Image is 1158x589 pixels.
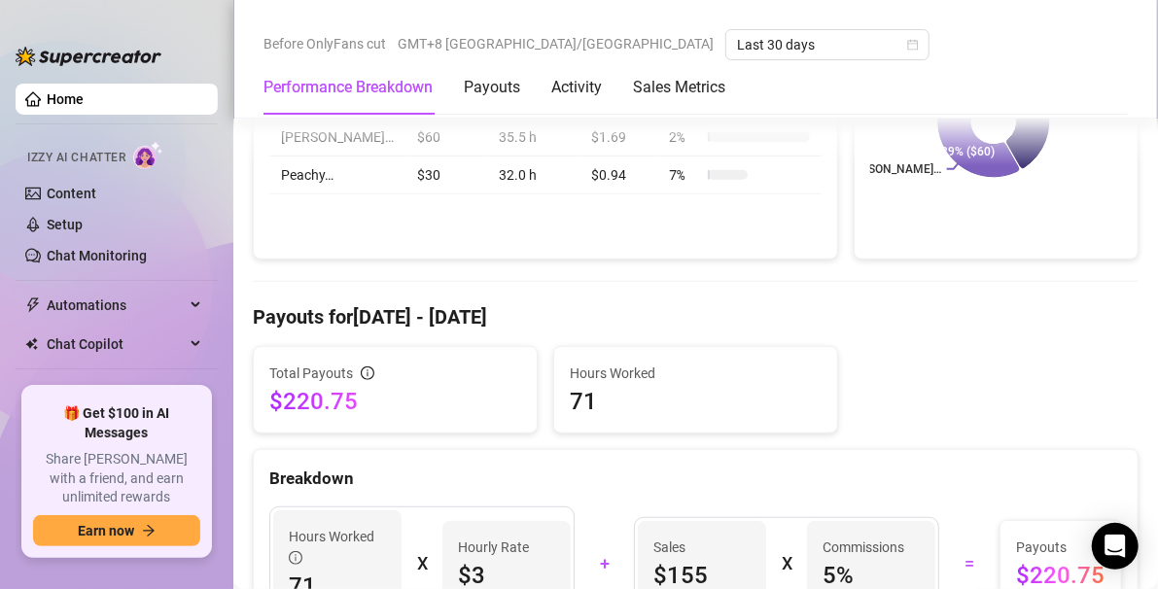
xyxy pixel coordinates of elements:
[361,366,374,380] span: info-circle
[142,524,156,537] span: arrow-right
[633,76,725,99] div: Sales Metrics
[823,537,904,558] article: Commissions
[33,450,200,507] span: Share [PERSON_NAME] with a friend, and earn unlimited rewards
[269,466,1122,492] div: Breakdown
[458,537,529,558] article: Hourly Rate
[133,141,163,169] img: AI Chatter
[289,551,302,565] span: info-circle
[405,156,487,194] td: $30
[586,548,623,579] div: +
[253,303,1139,330] h4: Payouts for [DATE] - [DATE]
[417,548,427,579] div: X
[47,329,185,360] span: Chat Copilot
[907,39,919,51] span: calendar
[844,162,941,176] text: [PERSON_NAME]…
[289,526,386,569] span: Hours Worked
[737,30,918,59] span: Last 30 days
[27,149,125,167] span: Izzy AI Chatter
[1016,537,1105,558] span: Payouts
[263,76,433,99] div: Performance Breakdown
[579,119,657,156] td: $1.69
[47,248,147,263] a: Chat Monitoring
[579,156,657,194] td: $0.94
[269,119,405,156] td: [PERSON_NAME]…
[782,548,791,579] div: X
[487,156,579,194] td: 32.0 h
[263,29,386,58] span: Before OnlyFans cut
[570,363,822,384] span: Hours Worked
[1092,523,1139,570] div: Open Intercom Messenger
[570,386,822,417] span: 71
[653,537,751,558] span: Sales
[464,76,520,99] div: Payouts
[669,126,700,148] span: 2 %
[47,186,96,201] a: Content
[78,523,134,538] span: Earn now
[398,29,714,58] span: GMT+8 [GEOGRAPHIC_DATA]/[GEOGRAPHIC_DATA]
[551,76,602,99] div: Activity
[47,217,83,232] a: Setup
[16,47,161,66] img: logo-BBDzfeDw.svg
[669,164,700,186] span: 7 %
[33,404,200,442] span: 🎁 Get $100 in AI Messages
[47,91,84,107] a: Home
[269,363,353,384] span: Total Payouts
[405,119,487,156] td: $60
[951,548,988,579] div: =
[25,337,38,351] img: Chat Copilot
[487,119,579,156] td: 35.5 h
[33,515,200,546] button: Earn nowarrow-right
[47,290,185,321] span: Automations
[269,156,405,194] td: Peachy…
[269,386,521,417] span: $220.75
[25,297,41,313] span: thunderbolt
